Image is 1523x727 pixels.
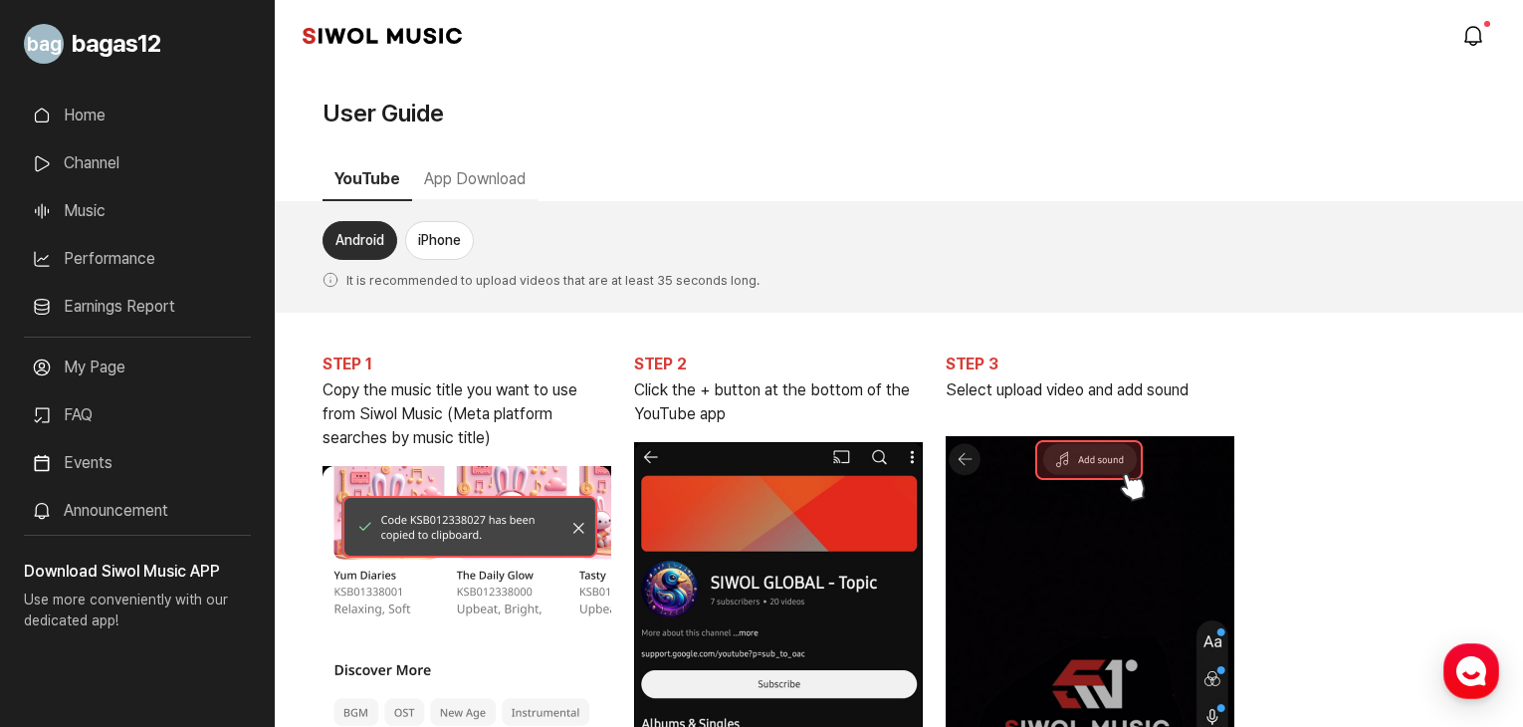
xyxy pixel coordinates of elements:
p: Use more conveniently with our dedicated app! [24,584,251,647]
a: Channel [24,143,251,183]
h3: Download Siwol Music APP [24,560,251,584]
p: Copy the music title you want to use from Siwol Music (Meta platform searches by music title) [323,378,611,450]
a: modal.notifications [1455,16,1495,56]
span: bagas12 [72,26,161,62]
a: Home [24,96,251,135]
b: STEP 3 [946,353,1234,376]
p: Select upload video and add sound [946,378,1234,402]
button: iPhone [405,221,474,260]
button: Android [323,221,397,260]
a: Announcement [24,491,251,531]
b: STEP 2 [634,353,923,376]
p: Click the + button at the bottom of the YouTube app [634,378,923,426]
a: Go to My Profile [24,16,251,72]
b: STEP 1 [323,353,611,376]
a: Music [24,191,251,231]
p: It is recommended to upload videos that are at least 35 seconds long. [323,260,1475,293]
button: App Download [412,159,538,201]
button: YouTube [323,159,412,201]
a: Earnings Report [24,287,251,327]
a: Performance [24,239,251,279]
h1: User Guide [323,96,444,131]
a: Events [24,443,251,483]
a: FAQ [24,395,251,435]
a: My Page [24,348,251,387]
